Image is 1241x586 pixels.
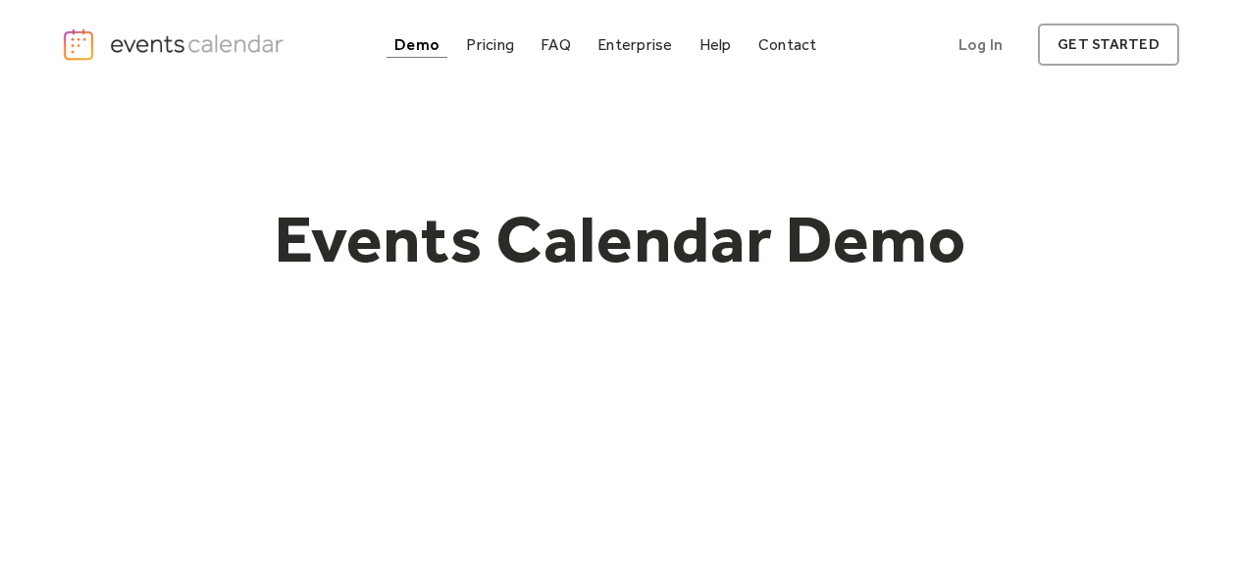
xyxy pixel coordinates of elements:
a: Enterprise [590,31,680,58]
div: FAQ [541,39,571,50]
div: Contact [758,39,817,50]
a: Contact [750,31,825,58]
div: Pricing [466,39,514,50]
div: Enterprise [597,39,672,50]
a: Demo [387,31,447,58]
a: Log In [939,24,1022,66]
div: Help [699,39,732,50]
a: home [62,27,288,63]
div: Demo [394,39,440,50]
a: Help [692,31,740,58]
a: FAQ [533,31,579,58]
a: get started [1038,24,1178,66]
a: Pricing [458,31,522,58]
h1: Events Calendar Demo [244,199,998,279]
